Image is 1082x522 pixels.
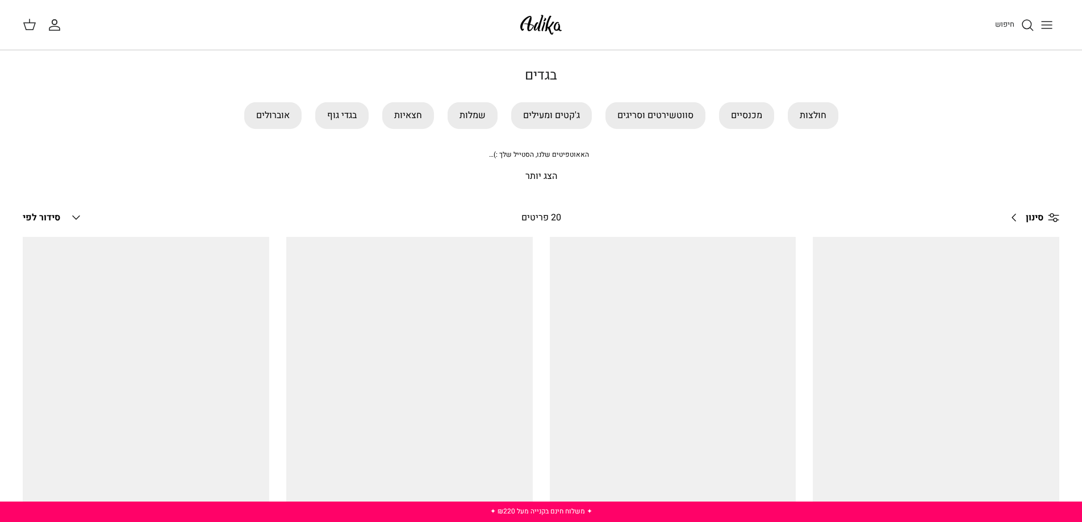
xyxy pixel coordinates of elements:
[382,102,434,129] a: חצאיות
[23,205,83,230] button: סידור לפי
[995,18,1034,32] a: חיפוש
[1034,12,1059,37] button: Toggle menu
[788,102,838,129] a: חולצות
[489,149,589,160] span: האאוטפיטים שלנו, הסטייל שלך :)
[517,11,565,38] img: Adika IL
[448,102,498,129] a: שמלות
[23,211,60,224] span: סידור לפי
[315,102,369,129] a: בגדי גוף
[144,68,939,84] h1: בגדים
[511,102,592,129] a: ג'קטים ומעילים
[490,506,592,516] a: ✦ משלוח חינם בקנייה מעל ₪220 ✦
[1026,211,1043,225] span: סינון
[995,19,1014,30] span: חיפוש
[48,18,66,32] a: החשבון שלי
[719,102,774,129] a: מכנסיים
[144,169,939,184] p: הצג יותר
[605,102,705,129] a: סווטשירטים וסריגים
[1003,204,1059,231] a: סינון
[421,211,661,225] div: 20 פריטים
[244,102,302,129] a: אוברולים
